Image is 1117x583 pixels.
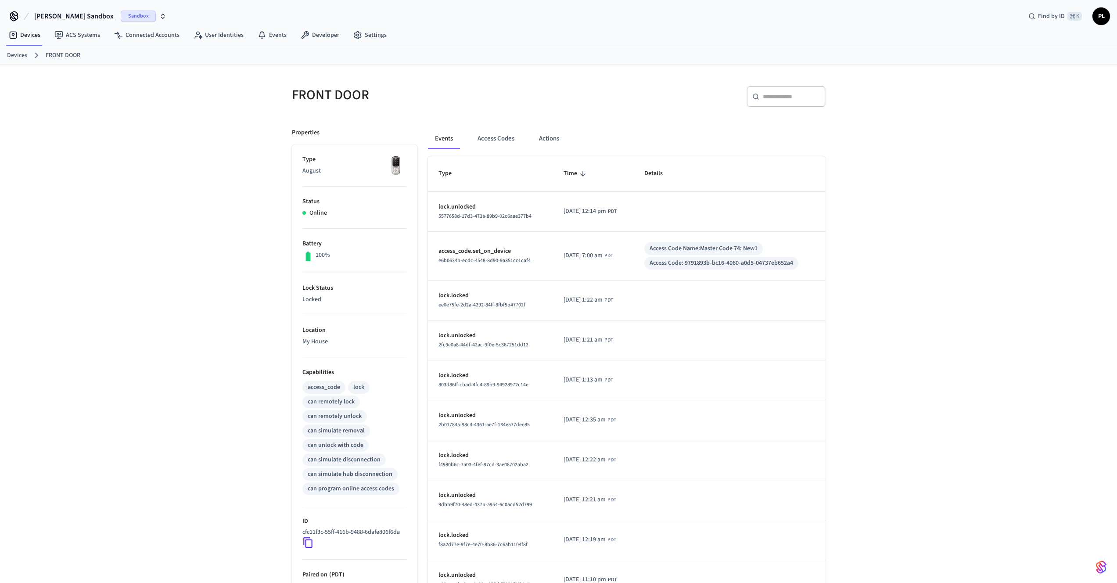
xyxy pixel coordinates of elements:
[316,251,330,260] p: 100%
[308,397,355,407] div: can remotely lock
[302,570,407,579] p: Paired on
[308,470,392,479] div: can simulate hub disconnection
[564,375,613,385] div: America/Los_Angeles
[1092,7,1110,25] button: PL
[564,375,603,385] span: [DATE] 1:13 am
[302,197,407,206] p: Status
[308,441,363,450] div: can unlock with code
[308,426,365,435] div: can simulate removal
[308,412,362,421] div: can remotely unlock
[650,259,793,268] div: Access Code: 9791893b-bc16-4060-a0d5-04737eb652a4
[438,291,542,300] p: lock.locked
[438,371,542,380] p: lock.locked
[564,495,616,504] div: America/Los_Angeles
[34,11,114,22] span: [PERSON_NAME] Sandbox
[302,517,407,526] p: ID
[564,295,613,305] div: America/Los_Angeles
[438,531,542,540] p: lock.locked
[46,51,80,60] a: FRONT DOOR
[564,455,606,464] span: [DATE] 12:22 am
[353,383,364,392] div: lock
[292,128,320,137] p: Properties
[438,341,528,349] span: 2fc9e0a8-44df-42ac-9f0e-5c367251dd12
[308,484,394,493] div: can program online access codes
[302,528,400,537] p: cfc11f3c-55ff-416b-9488-6dafe806f6da
[327,570,345,579] span: ( PDT )
[302,284,407,293] p: Lock Status
[7,51,27,60] a: Devices
[564,495,606,504] span: [DATE] 12:21 am
[607,536,616,544] span: PDT
[308,455,381,464] div: can simulate disconnection
[564,251,603,260] span: [DATE] 7:00 am
[644,167,674,180] span: Details
[438,571,542,580] p: lock.unlocked
[604,376,613,384] span: PDT
[607,416,616,424] span: PDT
[564,455,616,464] div: America/Los_Angeles
[309,209,327,218] p: Online
[346,27,394,43] a: Settings
[607,456,616,464] span: PDT
[1038,12,1065,21] span: Find by ID
[428,128,460,149] button: Events
[471,128,521,149] button: Access Codes
[564,295,603,305] span: [DATE] 1:22 am
[438,212,532,220] span: 5577658d-17d3-473a-89b9-02c6aae377b4
[604,296,613,304] span: PDT
[1096,560,1106,574] img: SeamLogoGradient.69752ec5.svg
[438,167,463,180] span: Type
[650,244,758,253] div: Access Code Name: Master Code 74: New1
[121,11,156,22] span: Sandbox
[564,335,613,345] div: America/Los_Angeles
[187,27,251,43] a: User Identities
[564,535,606,544] span: [DATE] 12:19 am
[294,27,346,43] a: Developer
[251,27,294,43] a: Events
[438,331,542,340] p: lock.unlocked
[302,155,407,164] p: Type
[604,336,613,344] span: PDT
[47,27,107,43] a: ACS Systems
[302,295,407,304] p: Locked
[438,301,525,309] span: ee0e75fe-2d2a-4292-84ff-8fbf5b47702f
[438,247,542,256] p: access_code.set_on_device
[438,461,528,468] span: f4980b6c-7a03-4fef-97cd-3ae08702aba2
[1093,8,1109,24] span: PL
[302,337,407,346] p: My House
[564,251,613,260] div: America/Los_Angeles
[608,208,617,216] span: PDT
[438,411,542,420] p: lock.unlocked
[302,166,407,176] p: August
[564,167,589,180] span: Time
[438,257,531,264] span: e6b0634b-ecdc-4548-8d90-9a351cc1caf4
[564,535,616,544] div: America/Los_Angeles
[564,207,617,216] div: America/Los_Angeles
[438,451,542,460] p: lock.locked
[564,415,606,425] span: [DATE] 12:35 am
[302,239,407,248] p: Battery
[1067,12,1082,21] span: ⌘ K
[564,207,606,216] span: [DATE] 12:14 pm
[385,155,407,177] img: Yale Assure Touchscreen Wifi Smart Lock, Satin Nickel, Front
[302,368,407,377] p: Capabilities
[2,27,47,43] a: Devices
[564,415,616,425] div: America/Los_Angeles
[604,252,613,260] span: PDT
[438,491,542,500] p: lock.unlocked
[302,326,407,335] p: Location
[107,27,187,43] a: Connected Accounts
[438,541,528,548] span: f8a2d77e-9f7e-4e70-8b86-7c6ab1104f8f
[292,86,553,104] h5: FRONT DOOR
[607,496,616,504] span: PDT
[438,202,542,212] p: lock.unlocked
[438,381,528,389] span: 803d86ff-cbad-4fc4-89b9-94928972c14e
[1021,8,1089,24] div: Find by ID⌘ K
[532,128,566,149] button: Actions
[308,383,340,392] div: access_code
[564,335,603,345] span: [DATE] 1:21 am
[438,421,530,428] span: 2b017845-98c4-4361-ae7f-134e577dee85
[438,501,532,508] span: 9dbb9f70-48ed-437b-a954-6c0acd52d799
[428,128,826,149] div: ant example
